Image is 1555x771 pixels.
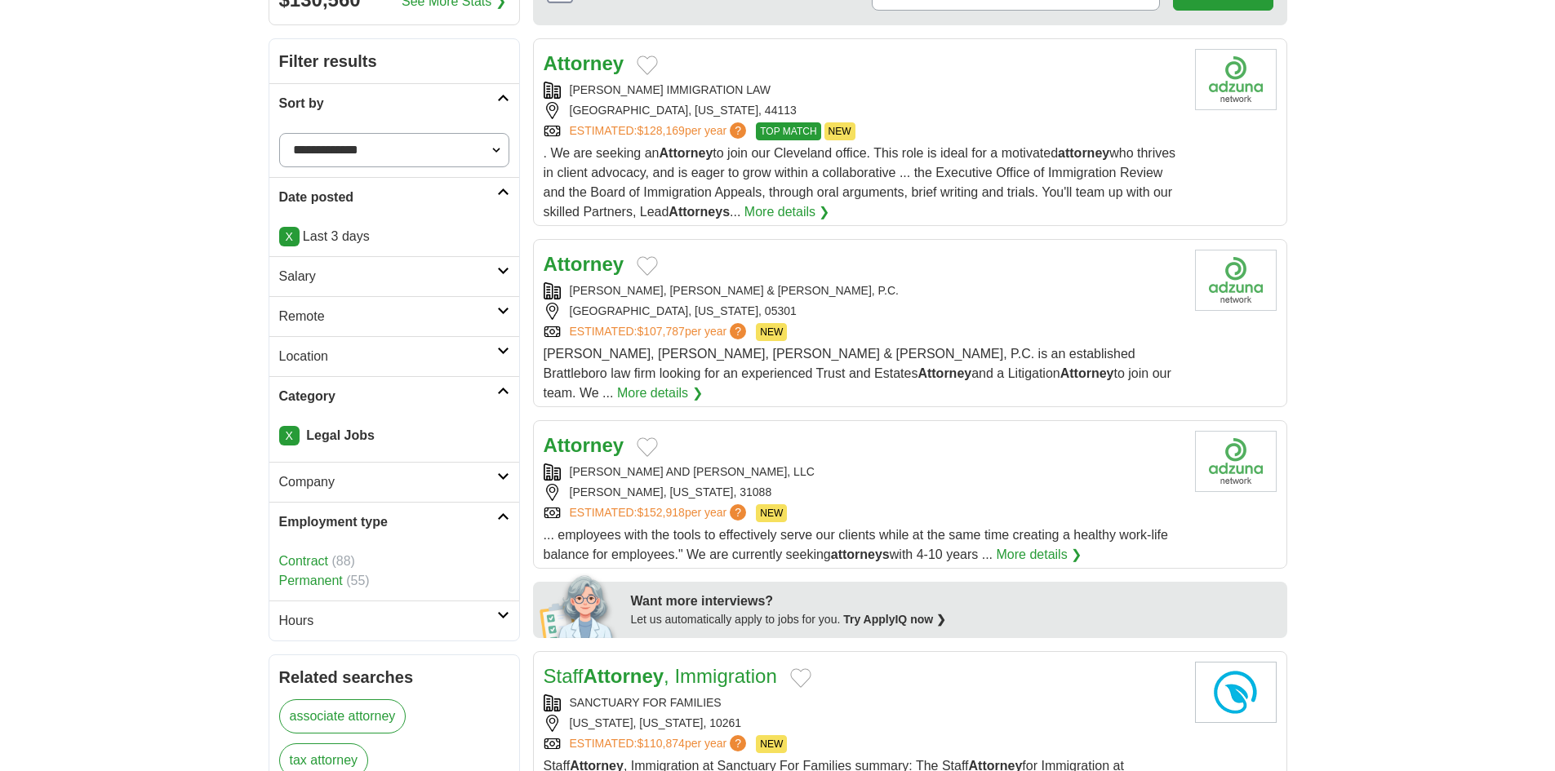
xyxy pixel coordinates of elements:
strong: Attorneys [669,205,730,219]
a: Category [269,376,519,416]
strong: Attorney [583,665,664,687]
a: Permanent [279,574,343,587]
a: Salary [269,256,519,296]
a: Hours [269,600,519,640]
button: Add to favorite jobs [637,437,658,457]
h2: Remote [279,307,497,326]
span: $110,874 [637,737,684,750]
span: $107,787 [637,325,684,338]
a: Attorney [544,434,624,456]
a: Sort by [269,83,519,123]
span: (55) [346,574,369,587]
span: TOP MATCH [756,122,820,140]
span: NEW [824,122,855,140]
h2: Sort by [279,94,497,113]
img: Company logo [1195,250,1277,311]
div: [PERSON_NAME], [US_STATE], 31088 [544,484,1182,501]
div: [GEOGRAPHIC_DATA], [US_STATE], 44113 [544,102,1182,119]
a: associate attorney [279,699,407,733]
h2: Salary [279,267,497,286]
strong: Attorney [917,366,971,380]
a: Location [269,336,519,376]
a: More details ❯ [617,383,703,403]
span: NEW [756,504,787,522]
a: ESTIMATED:$152,918per year? [570,504,750,522]
span: $152,918 [637,506,684,519]
span: ... employees with the tools to effectively serve our clients while at the same time creating a h... [544,528,1168,561]
span: ? [730,122,746,139]
a: Contract [279,554,328,568]
a: Attorney [544,253,624,275]
p: Last 3 days [279,227,509,246]
h2: Category [279,387,497,406]
strong: Legal Jobs [306,428,375,442]
span: ? [730,735,746,751]
a: Date posted [269,177,519,217]
a: Attorney [544,52,624,74]
a: More details ❯ [744,202,830,222]
a: ESTIMATED:$107,787per year? [570,323,750,341]
div: [US_STATE], [US_STATE], 10261 [544,715,1182,732]
a: Employment type [269,502,519,542]
h2: Location [279,347,497,366]
img: Company logo [1195,49,1277,110]
button: Add to favorite jobs [637,256,658,276]
span: . We are seeking an to join our Cleveland office. This role is ideal for a motivated who thrives ... [544,146,1176,219]
a: Remote [269,296,519,336]
a: StaffAttorney, Immigration [544,665,777,687]
span: NEW [756,735,787,753]
a: X [279,426,300,445]
span: ? [730,323,746,339]
strong: Attorney [1060,366,1114,380]
h2: Employment type [279,512,497,532]
span: ? [730,504,746,521]
strong: attorneys [831,547,890,561]
span: NEW [756,323,787,341]
img: Sanctuary For Families logo [1195,662,1277,723]
div: [GEOGRAPHIC_DATA], [US_STATE], 05301 [544,303,1182,320]
span: (88) [331,554,354,568]
div: Want more interviews? [631,592,1277,611]
strong: attorney [1058,146,1109,160]
a: Company [269,462,519,502]
img: apply-iq-scientist.png [540,573,619,638]
div: [PERSON_NAME] AND [PERSON_NAME], LLC [544,463,1182,481]
a: SANCTUARY FOR FAMILIES [570,696,722,709]
h2: Filter results [269,39,519,83]
h2: Company [279,472,497,492]
img: Company logo [1195,431,1277,492]
a: X [279,227,300,246]
h2: Hours [279,611,497,631]
div: [PERSON_NAME], [PERSON_NAME] & [PERSON_NAME], P.C. [544,282,1182,299]
h2: Related searches [279,665,509,689]
button: Add to favorite jobs [637,55,658,75]
button: Add to favorite jobs [790,668,811,688]
a: Try ApplyIQ now ❯ [843,613,946,626]
span: [PERSON_NAME], [PERSON_NAME], [PERSON_NAME] & [PERSON_NAME], P.C. is an established Brattleboro l... [544,347,1171,400]
div: [PERSON_NAME] IMMIGRATION LAW [544,82,1182,99]
h2: Date posted [279,188,497,207]
a: More details ❯ [997,545,1082,565]
a: ESTIMATED:$110,874per year? [570,735,750,753]
div: Let us automatically apply to jobs for you. [631,611,1277,628]
span: $128,169 [637,124,684,137]
a: ESTIMATED:$128,169per year? [570,122,750,140]
strong: Attorney [660,146,713,160]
